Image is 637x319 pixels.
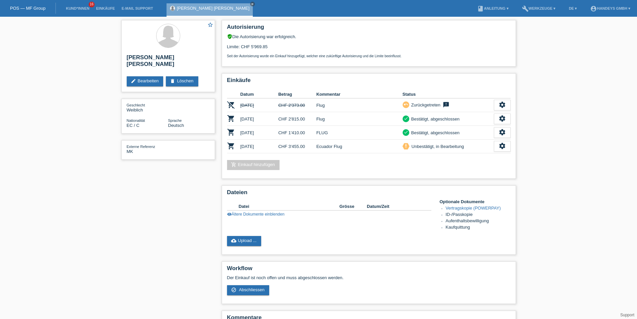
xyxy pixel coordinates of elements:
th: Datum [240,90,279,98]
div: Limite: CHF 5'969.85 [227,39,511,58]
i: settings [499,129,506,136]
i: book [477,5,484,12]
span: Deutsch [168,123,184,128]
a: editBearbeiten [127,76,164,86]
a: add_shopping_cartEinkauf hinzufügen [227,160,280,170]
a: star_border [207,22,213,29]
th: Kommentar [316,90,403,98]
i: settings [499,142,506,150]
td: CHF 1'410.00 [278,126,316,140]
i: check [404,130,408,135]
h2: [PERSON_NAME] [PERSON_NAME] [127,54,210,71]
div: MK [127,144,168,154]
i: POSP00015613 [227,128,235,136]
h2: Dateien [227,189,511,199]
a: E-Mail Support [118,6,156,10]
i: POSP00003043 [227,114,235,123]
a: close [250,2,255,6]
a: check_circle_outline Abschliessen [227,285,270,295]
span: Sprache [168,118,182,123]
span: 16 [89,2,95,7]
th: Betrag [278,90,316,98]
i: priority_high [404,144,408,148]
i: verified_user [227,34,232,39]
th: Datei [239,203,339,211]
i: feedback [442,101,450,108]
li: Kaufquittung [446,225,511,231]
td: [DATE] [240,112,279,126]
th: Grösse [339,203,367,211]
span: Geschlecht [127,103,145,107]
a: cloud_uploadUpload ... [227,236,261,246]
i: close [251,2,254,6]
td: FLUG [316,126,403,140]
i: settings [499,101,506,108]
div: Bestätigt, abgeschlossen [409,129,460,136]
i: check_circle_outline [231,287,236,293]
div: Unbestätigt, in Bearbeitung [410,143,464,150]
div: Die Autorisierung war erfolgreich. [227,34,511,39]
a: Kund*innen [63,6,93,10]
i: POSP00028195 [227,142,235,150]
span: Externe Referenz [127,145,155,149]
i: delete [170,78,175,84]
i: star_border [207,22,213,28]
h2: Autorisierung [227,24,511,34]
td: [DATE] [240,126,279,140]
a: deleteLöschen [166,76,198,86]
p: Seit der Autorisierung wurde ein Einkauf hinzugefügt, welcher eine zukünftige Autorisierung und d... [227,54,511,58]
td: CHF 2'373.00 [278,98,316,112]
i: build [522,5,529,12]
h4: Optionale Dokumente [440,199,511,204]
td: Flug [316,112,403,126]
i: add_shopping_cart [231,162,236,167]
i: undo [404,102,408,107]
a: buildWerkzeuge ▾ [519,6,559,10]
a: account_circleHandeys GmbH ▾ [587,6,634,10]
li: Aufenthaltsbewilligung [446,218,511,225]
a: Vertragskopie (POWERPAY) [446,206,501,211]
i: visibility [227,212,232,217]
h2: Workflow [227,265,511,275]
span: Abschliessen [239,287,264,292]
i: edit [131,78,136,84]
i: check [404,116,408,121]
a: DE ▾ [565,6,580,10]
i: settings [499,115,506,122]
i: cloud_upload [231,238,236,243]
a: POS — MF Group [10,6,45,11]
td: [DATE] [240,140,279,153]
span: Ecuador / C / 14.02.2006 [127,123,139,128]
a: Support [620,313,634,317]
h2: Einkäufe [227,77,511,87]
a: [PERSON_NAME] [PERSON_NAME] [177,6,249,11]
div: Zurückgetreten [409,101,440,108]
td: Flug [316,98,403,112]
div: Weiblich [127,102,168,112]
td: CHF 3'455.00 [278,140,316,153]
i: POSP00002798 [227,101,235,109]
a: visibilityÄltere Dokumente einblenden [227,212,285,217]
span: Nationalität [127,118,145,123]
th: Status [403,90,494,98]
i: account_circle [590,5,597,12]
th: Datum/Zeit [367,203,422,211]
td: [DATE] [240,98,279,112]
div: Bestätigt, abgeschlossen [409,115,460,123]
li: ID-/Passkopie [446,212,511,218]
a: bookAnleitung ▾ [474,6,512,10]
a: Einkäufe [93,6,118,10]
p: Der Einkauf ist noch offen und muss abgeschlossen werden. [227,275,511,280]
td: CHF 2'815.00 [278,112,316,126]
td: Ecuador Flug [316,140,403,153]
